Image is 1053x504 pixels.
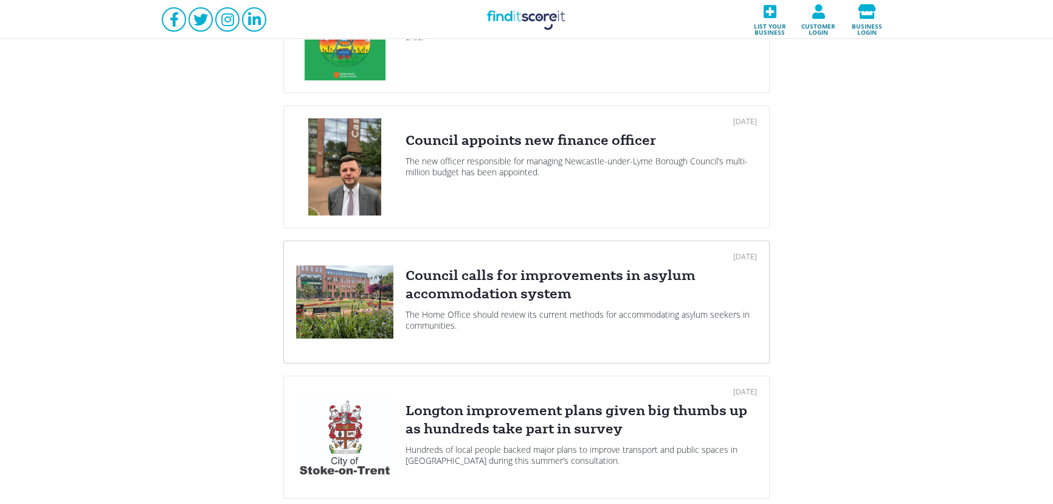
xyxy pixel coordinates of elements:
a: [DATE]Longton improvement plans given big thumbs up as hundreds take part in surveyHundreds of lo... [283,376,770,499]
a: Business login [843,1,891,39]
a: List your business [745,1,794,39]
div: Longton improvement plans given big thumbs up as hundreds take part in survey [406,402,757,438]
div: The Home Office should review its current methods for accommodating asylum seekers in communities. [406,309,757,331]
span: Business login [846,19,888,35]
div: Council calls for improvements in asylum accommodation system [406,267,757,303]
a: [DATE]Council appoints new finance officerThe new officer responsible for managing Newcastle-unde... [283,105,770,228]
div: [DATE] [406,388,757,396]
div: Hundreds of local people backed major plans to improve transport and public spaces in [GEOGRAPHIC... [406,444,757,466]
a: Customer login [794,1,843,39]
div: [DATE] [406,118,757,125]
div: [DATE] [406,253,757,261]
span: List your business [749,19,790,35]
a: [DATE]Council calls for improvements in asylum accommodation systemThe Home Office should review ... [283,240,770,363]
span: Customer login [798,19,839,35]
div: Council appoints new finance officer [406,131,757,150]
div: The new officer responsible for managing Newcastle-under-Lyme Borough Council’s multi-million bud... [406,156,757,178]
